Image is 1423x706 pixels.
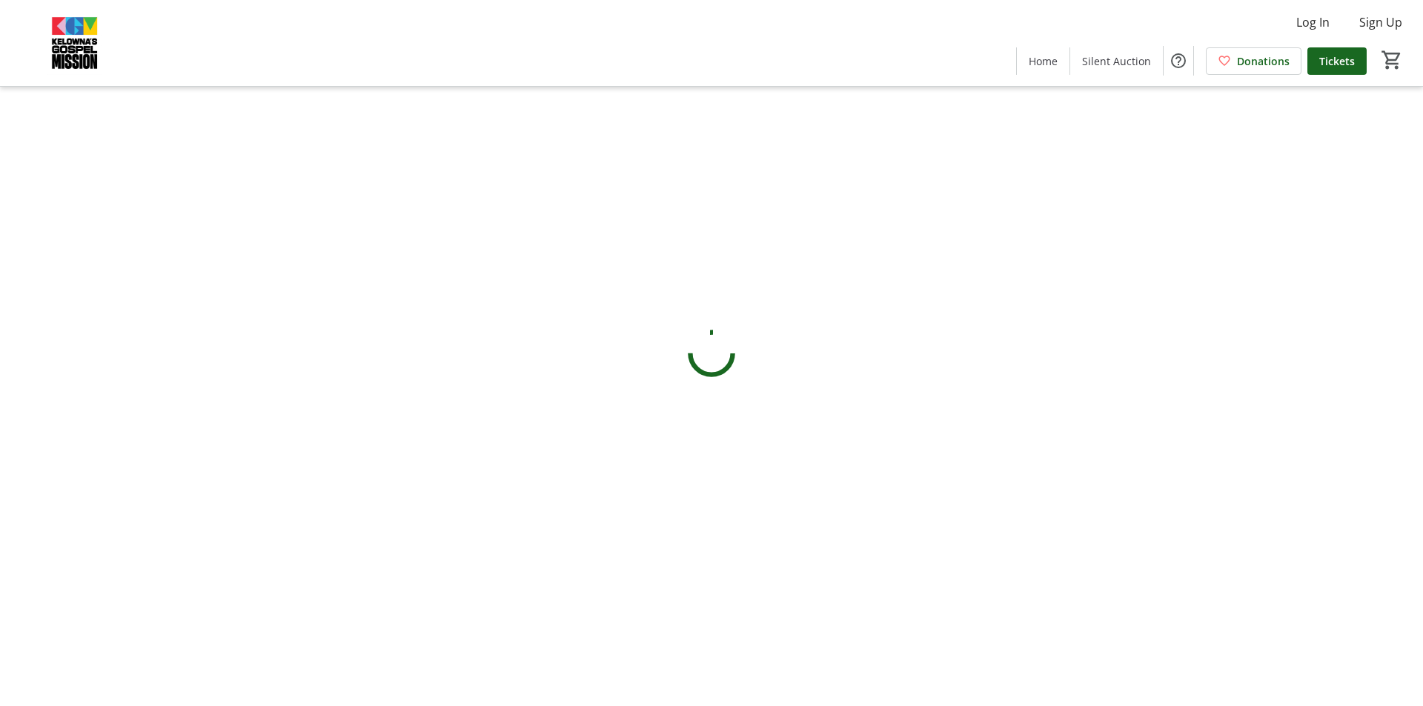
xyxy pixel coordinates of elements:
[1206,47,1301,75] a: Donations
[1319,53,1355,69] span: Tickets
[1347,10,1414,34] button: Sign Up
[1307,47,1367,75] a: Tickets
[1029,53,1058,69] span: Home
[1284,10,1341,34] button: Log In
[1296,13,1330,31] span: Log In
[1070,47,1163,75] a: Silent Auction
[1017,47,1069,75] a: Home
[1164,46,1193,76] button: Help
[1359,13,1402,31] span: Sign Up
[9,6,141,80] img: Kelowna's Gospel Mission's Logo
[1237,53,1290,69] span: Donations
[1082,53,1151,69] span: Silent Auction
[1379,47,1405,73] button: Cart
